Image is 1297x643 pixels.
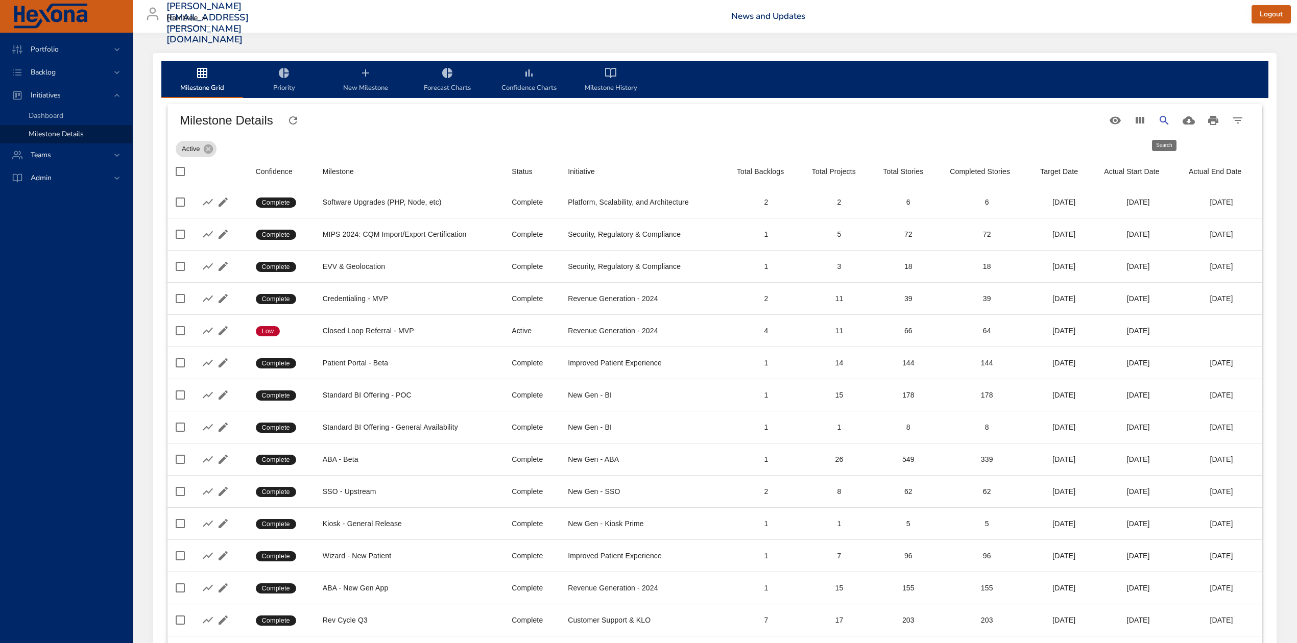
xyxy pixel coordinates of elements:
[512,165,533,178] div: Sort
[215,387,231,403] button: Edit Milestone Details
[215,452,231,467] button: Edit Milestone Details
[323,229,495,239] div: MIPS 2024: CQM Import/Export Certification
[950,358,1024,368] div: 144
[568,261,720,271] div: Security, Regulatory & Compliance
[200,291,215,306] button: Show Burnup
[812,518,867,529] div: 1
[1104,261,1172,271] div: [DATE]
[1104,486,1172,497] div: [DATE]
[215,419,231,435] button: Edit Milestone Details
[200,580,215,596] button: Show Burnup
[812,422,867,432] div: 1
[22,44,67,54] span: Portfolio
[1040,422,1088,432] div: [DATE]
[812,165,867,178] span: Total Projects
[1040,293,1088,304] div: [DATE]
[285,113,301,128] button: Refresh Page
[215,484,231,499] button: Edit Milestone Details
[1260,8,1283,21] span: Logout
[1189,615,1254,625] div: [DATE]
[256,165,293,178] div: Confidence
[12,4,89,29] img: Hexona
[1104,551,1172,561] div: [DATE]
[737,422,796,432] div: 1
[323,197,495,207] div: Software Upgrades (PHP, Node, etc)
[512,293,551,304] div: Complete
[1189,583,1254,593] div: [DATE]
[737,518,796,529] div: 1
[883,518,933,529] div: 5
[568,518,720,529] div: New Gen - Kiosk Prime
[512,486,551,497] div: Complete
[256,327,280,336] span: Low
[812,197,867,207] div: 2
[1104,422,1172,432] div: [DATE]
[1104,229,1172,239] div: [DATE]
[883,486,933,497] div: 62
[1104,518,1172,529] div: [DATE]
[1176,108,1201,133] button: Download CSV
[737,229,796,239] div: 1
[215,580,231,596] button: Edit Milestone Details
[512,197,551,207] div: Complete
[1104,165,1159,178] div: Sort
[568,293,720,304] div: Revenue Generation - 2024
[176,144,206,154] span: Active
[512,454,551,464] div: Complete
[950,518,1024,529] div: 5
[256,520,296,529] span: Complete
[413,67,482,94] span: Forecast Charts
[1040,583,1088,593] div: [DATE]
[161,61,1268,98] div: milestone-tabs
[812,293,867,304] div: 11
[1104,615,1172,625] div: [DATE]
[512,358,551,368] div: Complete
[256,230,296,239] span: Complete
[568,390,720,400] div: New Gen - BI
[215,612,231,628] button: Edit Milestone Details
[737,551,796,561] div: 1
[200,323,215,338] button: Show Burnup
[883,583,933,593] div: 155
[737,358,796,368] div: 1
[812,615,867,625] div: 17
[200,355,215,370] button: Show Burnup
[737,197,796,207] div: 2
[568,165,595,178] div: Initiative
[1040,261,1088,271] div: [DATE]
[176,141,217,157] div: Active
[1040,390,1088,400] div: [DATE]
[166,10,210,27] div: Raintree
[1189,454,1254,464] div: [DATE]
[323,165,354,178] div: Milestone
[883,422,933,432] div: 8
[812,229,867,239] div: 5
[950,583,1024,593] div: 155
[576,67,645,94] span: Milestone History
[1104,390,1172,400] div: [DATE]
[512,422,551,432] div: Complete
[256,359,296,368] span: Complete
[883,197,933,207] div: 6
[568,165,595,178] div: Sort
[215,355,231,370] button: Edit Milestone Details
[215,323,231,338] button: Edit Milestone Details
[323,293,495,304] div: Credentialing - MVP
[950,326,1024,336] div: 64
[883,326,933,336] div: 66
[22,150,59,160] span: Teams
[323,615,495,625] div: Rev Cycle Q3
[1104,326,1172,336] div: [DATE]
[200,516,215,531] button: Show Burnup
[200,194,215,210] button: Show Burnup
[950,486,1024,497] div: 62
[1040,551,1088,561] div: [DATE]
[200,484,215,499] button: Show Burnup
[512,518,551,529] div: Complete
[180,113,273,127] h5: Milestone Details
[950,422,1024,432] div: 8
[200,612,215,628] button: Show Burnup
[331,67,400,94] span: New Milestone
[512,390,551,400] div: Complete
[812,165,856,178] div: Sort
